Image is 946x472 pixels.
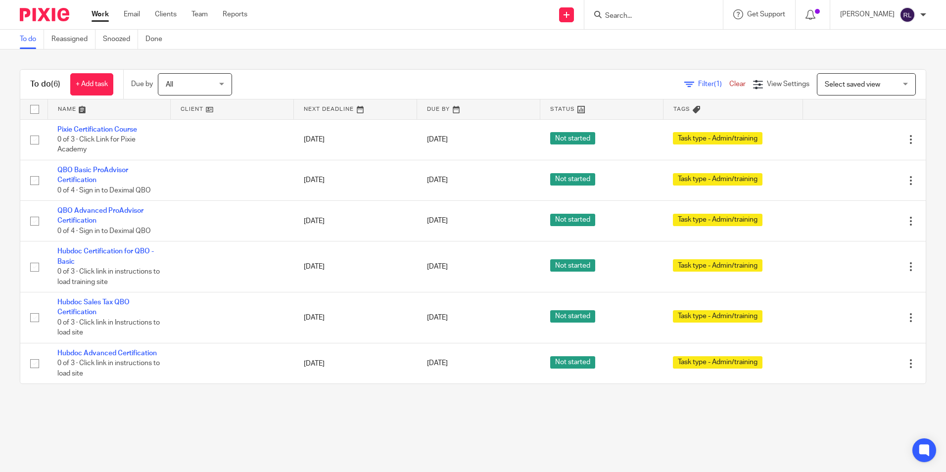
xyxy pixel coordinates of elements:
[51,30,95,49] a: Reassigned
[550,173,595,186] span: Not started
[294,292,417,343] td: [DATE]
[191,9,208,19] a: Team
[57,299,130,316] a: Hubdoc Sales Tax QBO Certification
[20,30,44,49] a: To do
[51,80,60,88] span: (6)
[124,9,140,19] a: Email
[899,7,915,23] img: svg%3E
[57,228,151,235] span: 0 of 4 · Sign in to Deximal QBO
[294,160,417,200] td: [DATE]
[57,319,160,336] span: 0 of 3 · Click link in Instructions to load site
[427,360,448,367] span: [DATE]
[714,81,722,88] span: (1)
[673,106,690,112] span: Tags
[767,81,809,88] span: View Settings
[294,119,417,160] td: [DATE]
[673,310,762,323] span: Task type - Admin/training
[57,187,151,194] span: 0 of 4 · Sign in to Deximal QBO
[166,81,173,88] span: All
[825,81,880,88] span: Select saved view
[57,207,143,224] a: QBO Advanced ProAdvisor Certification
[427,136,448,143] span: [DATE]
[294,241,417,292] td: [DATE]
[70,73,113,95] a: + Add task
[294,201,417,241] td: [DATE]
[427,314,448,321] span: [DATE]
[223,9,247,19] a: Reports
[294,343,417,383] td: [DATE]
[57,167,128,184] a: QBO Basic ProAdvisor Certification
[57,136,136,153] span: 0 of 3 · Click Link for Pixie Academy
[30,79,60,90] h1: To do
[698,81,729,88] span: Filter
[673,132,762,144] span: Task type - Admin/training
[131,79,153,89] p: Due by
[550,356,595,369] span: Not started
[155,9,177,19] a: Clients
[673,356,762,369] span: Task type - Admin/training
[550,310,595,323] span: Not started
[747,11,785,18] span: Get Support
[673,259,762,272] span: Task type - Admin/training
[550,259,595,272] span: Not started
[57,248,154,265] a: Hubdoc Certification for QBO - Basic
[427,177,448,184] span: [DATE]
[673,214,762,226] span: Task type - Admin/training
[729,81,746,88] a: Clear
[427,263,448,270] span: [DATE]
[840,9,895,19] p: [PERSON_NAME]
[550,214,595,226] span: Not started
[145,30,170,49] a: Done
[673,173,762,186] span: Task type - Admin/training
[57,350,157,357] a: Hubdoc Advanced Certification
[550,132,595,144] span: Not started
[92,9,109,19] a: Work
[103,30,138,49] a: Snoozed
[427,218,448,225] span: [DATE]
[57,360,160,378] span: 0 of 3 · Click link in instructions to load site
[57,268,160,285] span: 0 of 3 · Click link in instructions to load training site
[20,8,69,21] img: Pixie
[604,12,693,21] input: Search
[57,126,137,133] a: Pixie Certification Course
